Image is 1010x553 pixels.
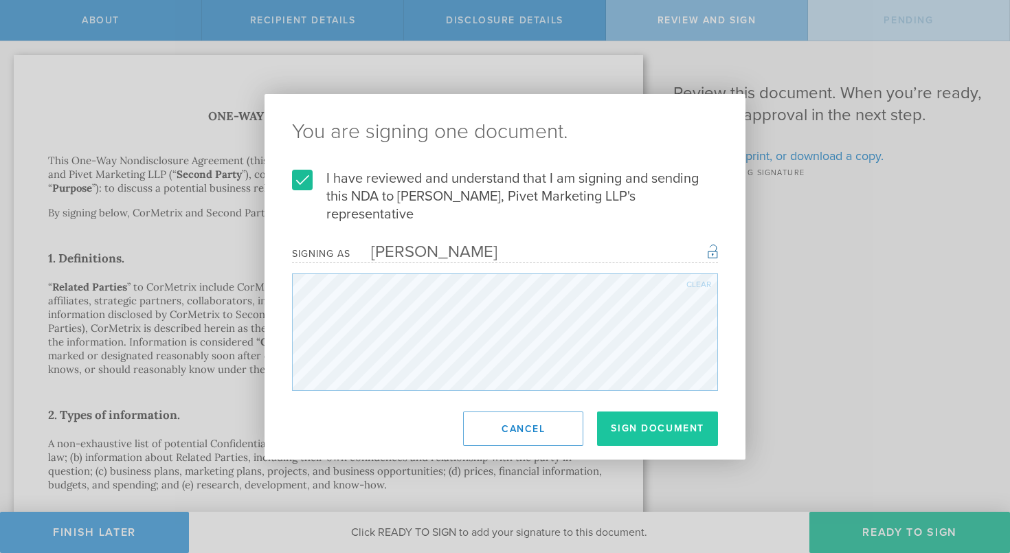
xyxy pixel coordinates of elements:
[597,411,718,446] button: Sign Document
[941,446,1010,512] iframe: Chat Widget
[292,248,350,260] div: Signing as
[350,242,497,262] div: [PERSON_NAME]
[292,122,718,142] ng-pluralize: You are signing one document.
[292,170,718,223] label: I have reviewed and understand that I am signing and sending this NDA to [PERSON_NAME], Pivet Mar...
[463,411,583,446] button: Cancel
